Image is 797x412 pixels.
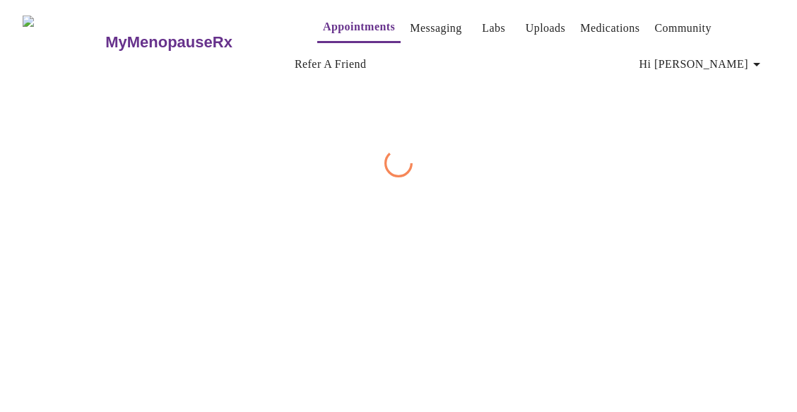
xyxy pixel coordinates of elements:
a: MyMenopauseRx [104,18,289,67]
a: Messaging [410,18,461,38]
a: Uploads [526,18,566,38]
span: Hi [PERSON_NAME] [639,54,765,74]
h3: MyMenopauseRx [105,33,232,52]
button: Uploads [520,14,572,42]
button: Appointments [317,13,401,43]
button: Medications [574,14,645,42]
button: Hi [PERSON_NAME] [634,50,771,78]
button: Messaging [404,14,467,42]
a: Refer a Friend [295,54,367,74]
img: MyMenopauseRx Logo [23,16,104,69]
button: Refer a Friend [289,50,372,78]
a: Community [654,18,712,38]
button: Labs [471,14,516,42]
a: Labs [482,18,505,38]
button: Community [649,14,717,42]
a: Appointments [323,17,395,37]
a: Medications [580,18,639,38]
